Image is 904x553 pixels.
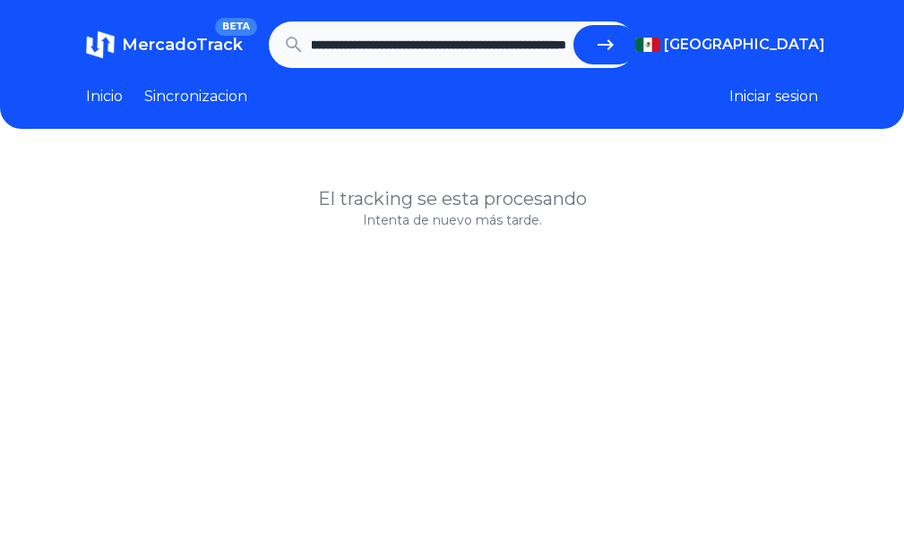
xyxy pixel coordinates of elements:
[86,30,115,59] img: MercadoTrack
[215,18,257,36] span: BETA
[144,86,247,107] a: Sincronizacion
[122,35,243,55] span: MercadoTrack
[635,38,660,52] img: Mexico
[664,34,825,55] span: [GEOGRAPHIC_DATA]
[635,34,818,55] button: [GEOGRAPHIC_DATA]
[86,30,243,59] a: MercadoTrackBETA
[86,211,818,229] p: Intenta de nuevo más tarde.
[86,186,818,211] h1: El tracking se esta procesando
[729,86,818,107] button: Iniciar sesion
[86,86,123,107] a: Inicio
